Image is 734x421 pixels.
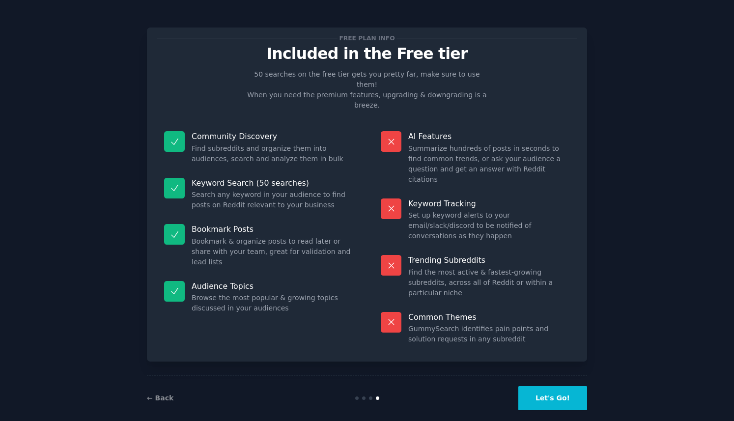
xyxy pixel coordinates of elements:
p: Keyword Search (50 searches) [192,178,353,188]
p: Community Discovery [192,131,353,141]
button: Let's Go! [518,386,587,410]
dd: Browse the most popular & growing topics discussed in your audiences [192,293,353,313]
dd: Bookmark & organize posts to read later or share with your team, great for validation and lead lists [192,236,353,267]
p: Audience Topics [192,281,353,291]
dd: Summarize hundreds of posts in seconds to find common trends, or ask your audience a question and... [408,143,570,185]
p: Trending Subreddits [408,255,570,265]
p: Included in the Free tier [157,45,577,62]
p: 50 searches on the free tier gets you pretty far, make sure to use them! When you need the premiu... [243,69,491,111]
dd: Search any keyword in your audience to find posts on Reddit relevant to your business [192,190,353,210]
a: ← Back [147,394,173,402]
dd: Find the most active & fastest-growing subreddits, across all of Reddit or within a particular niche [408,267,570,298]
dd: GummySearch identifies pain points and solution requests in any subreddit [408,324,570,344]
span: Free plan info [338,33,396,43]
p: Common Themes [408,312,570,322]
dd: Find subreddits and organize them into audiences, search and analyze them in bulk [192,143,353,164]
p: AI Features [408,131,570,141]
p: Bookmark Posts [192,224,353,234]
dd: Set up keyword alerts to your email/slack/discord to be notified of conversations as they happen [408,210,570,241]
p: Keyword Tracking [408,198,570,209]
